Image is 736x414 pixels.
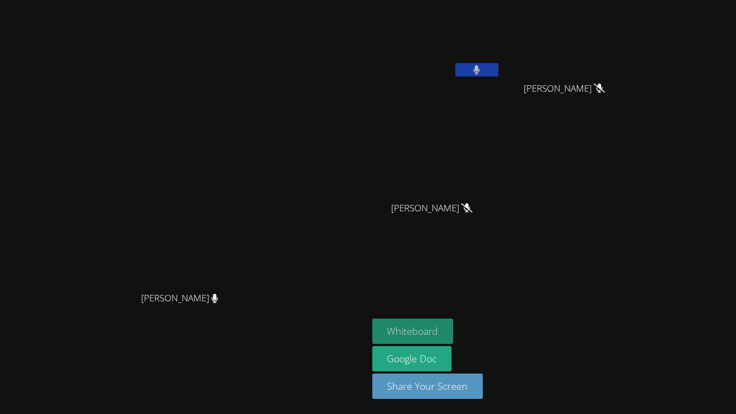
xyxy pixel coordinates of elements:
span: [PERSON_NAME] [524,81,605,96]
button: Whiteboard [372,319,454,344]
button: Share Your Screen [372,374,483,399]
span: [PERSON_NAME] [391,201,473,216]
a: Google Doc [372,346,452,371]
span: [PERSON_NAME] [141,291,218,306]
